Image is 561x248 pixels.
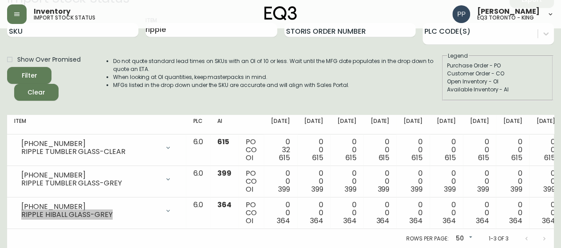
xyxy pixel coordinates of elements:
div: 0 0 [470,138,489,162]
td: 6.0 [186,166,210,197]
li: When looking at OI quantities, keep masterpacks in mind. [113,73,441,81]
span: 364 [277,216,290,226]
td: 6.0 [186,134,210,166]
span: 399 [477,184,489,194]
span: 615 [412,153,423,163]
span: 364 [476,216,489,226]
th: Item [7,115,186,134]
th: [DATE] [396,115,430,134]
button: Clear [14,84,59,101]
legend: Legend [447,52,469,60]
span: 364 [376,216,389,226]
div: 0 0 [337,201,357,225]
div: 0 0 [470,169,489,193]
div: [PHONE_NUMBER] [21,171,159,179]
p: 1-3 of 3 [488,235,509,243]
span: 399 [377,184,389,194]
td: 6.0 [186,197,210,229]
div: 0 0 [503,201,522,225]
h5: eq3 toronto - king [477,15,534,20]
span: 399 [543,184,555,194]
span: Inventory [34,8,71,15]
span: 399 [278,184,290,194]
div: 0 32 [271,138,290,162]
span: OI [246,153,253,163]
span: 615 [544,153,555,163]
div: 0 0 [404,169,423,193]
img: 93ed64739deb6bac3372f15ae91c6632 [452,5,470,23]
li: Do not quote standard lead times on SKUs with an OI of 10 or less. Wait until the MFG date popula... [113,57,441,73]
div: PO CO [246,169,257,193]
div: [PHONE_NUMBER] [21,203,159,211]
span: 399 [444,184,456,194]
span: 615 [345,153,357,163]
div: [PHONE_NUMBER]RIPPLE TUMBLER GLASS-CLEAR [14,138,179,157]
div: 0 0 [536,169,555,193]
button: Filter [7,67,51,84]
div: 0 0 [304,169,323,193]
span: 364 [217,200,231,210]
div: 0 0 [370,201,389,225]
div: 0 0 [503,138,522,162]
div: Purchase Order - PO [447,62,548,70]
div: 0 0 [370,138,389,162]
span: OI [246,184,253,194]
th: [DATE] [330,115,364,134]
img: logo [264,6,297,20]
div: 0 0 [470,201,489,225]
span: 364 [409,216,423,226]
span: 364 [542,216,555,226]
div: [PHONE_NUMBER] [21,140,159,148]
div: RIPPLE TUMBLER GLASS-GREY [21,179,159,187]
div: 0 0 [337,169,357,193]
div: 0 0 [536,201,555,225]
div: 0 0 [271,169,290,193]
div: 0 0 [437,138,456,162]
div: Filter [22,70,37,81]
span: 364 [310,216,323,226]
div: RIPPLE TUMBLER GLASS-CLEAR [21,148,159,156]
h5: import stock status [34,15,95,20]
span: 399 [411,184,423,194]
p: Rows per page: [406,235,448,243]
div: 0 0 [370,169,389,193]
div: 0 0 [503,169,522,193]
span: 615 [511,153,522,163]
span: 364 [343,216,357,226]
span: OI [246,216,253,226]
span: 615 [217,137,229,147]
div: RIPPLE HIBALL GLASS-GREY [21,211,159,219]
th: [DATE] [496,115,529,134]
span: 364 [509,216,522,226]
th: [DATE] [430,115,463,134]
div: Customer Order - CO [447,70,548,78]
div: 0 0 [337,138,357,162]
span: [PERSON_NAME] [477,8,540,15]
div: PO CO [246,201,257,225]
span: 615 [478,153,489,163]
span: 399 [217,168,231,178]
div: Open Inventory - OI [447,78,548,86]
th: [DATE] [264,115,297,134]
th: [DATE] [297,115,330,134]
div: 0 0 [404,201,423,225]
span: 615 [312,153,323,163]
li: MFGs listed in the drop down under the SKU are accurate and will align with Sales Portal. [113,81,441,89]
div: 0 0 [304,201,323,225]
th: PLC [186,115,210,134]
div: [PHONE_NUMBER]RIPPLE TUMBLER GLASS-GREY [14,169,179,189]
div: Available Inventory - AI [447,86,548,94]
span: Clear [21,87,51,98]
span: 399 [345,184,357,194]
div: PO CO [246,138,257,162]
div: 0 0 [437,201,456,225]
span: 615 [445,153,456,163]
div: [PHONE_NUMBER]RIPPLE HIBALL GLASS-GREY [14,201,179,220]
th: [DATE] [363,115,396,134]
th: AI [210,115,239,134]
div: 0 0 [536,138,555,162]
span: Show Over Promised [17,55,81,64]
div: 0 0 [437,169,456,193]
span: 399 [311,184,323,194]
div: 50 [452,232,474,246]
